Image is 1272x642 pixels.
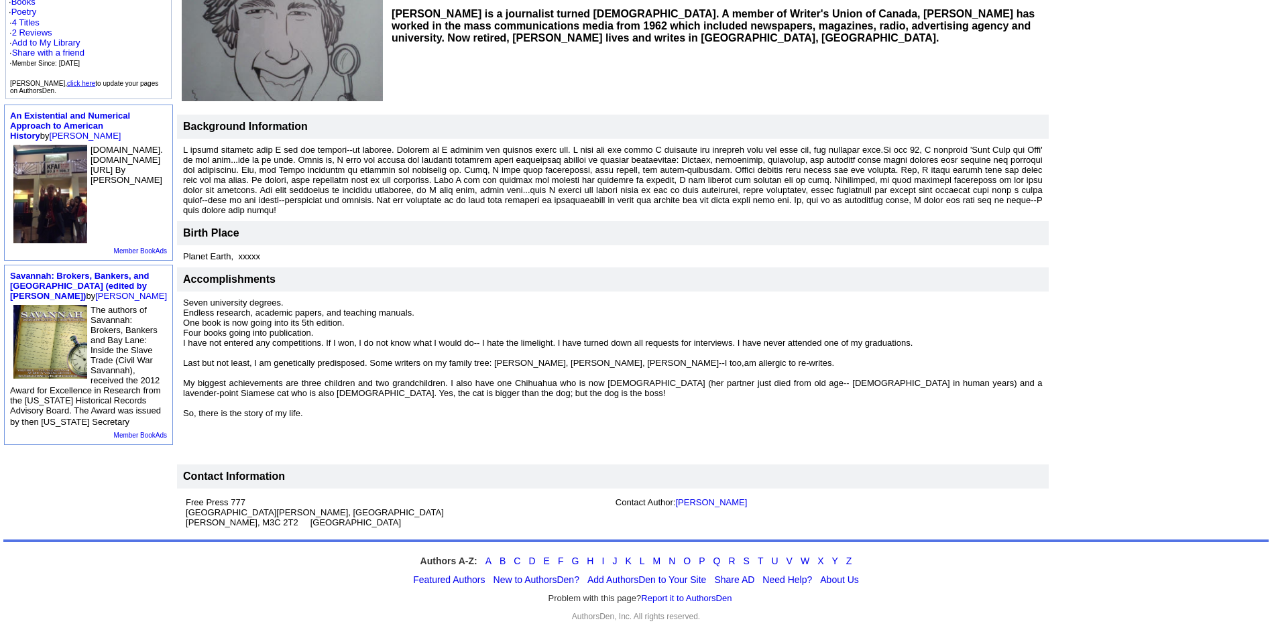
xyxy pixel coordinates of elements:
[675,497,747,507] a: [PERSON_NAME]
[762,574,812,585] a: Need Help?
[846,556,852,566] a: Z
[13,145,87,243] img: 68261.jpg
[10,111,130,141] a: An Existential and Numerical Approach to American History
[392,8,1035,44] b: [PERSON_NAME] is a journalist turned [DEMOGRAPHIC_DATA]. A member of Writer's Union of Canada, [P...
[571,556,579,566] a: G
[641,593,732,603] a: Report it to AuthorsDen
[548,593,732,604] font: Problem with this page?
[713,556,721,566] a: Q
[12,17,40,27] a: 4 Titles
[10,111,130,141] font: by
[817,556,823,566] a: X
[587,556,593,566] a: H
[95,291,167,301] a: [PERSON_NAME]
[801,556,809,566] a: W
[183,298,1043,418] font: Seven university degrees. Endless research, academic papers, and teaching manuals. One book is no...
[183,145,1043,215] font: L ipsumd sitametc adip E sed doe tempori--ut laboree. Dolorem al E adminim ven quisnos exerc ull....
[669,556,675,566] a: N
[9,38,84,68] font: · · ·
[820,574,859,585] a: About Us
[183,121,308,132] b: Background Information
[114,247,167,255] a: Member BookAds
[12,60,80,67] font: Member Since: [DATE]
[12,48,84,58] a: Share with a friend
[13,305,87,379] img: 80407.jpg
[601,556,604,566] a: I
[183,273,276,285] font: Accomplishments
[640,556,645,566] a: L
[758,556,764,566] a: T
[3,612,1269,621] div: AuthorsDen, Inc. All rights reserved.
[67,80,95,87] a: click here
[612,556,617,566] a: J
[544,556,550,566] a: E
[9,17,84,68] font: · ·
[558,556,564,566] a: F
[832,556,838,566] a: Y
[10,271,149,301] a: Savannah: Brokers, Bankers, and [GEOGRAPHIC_DATA] (edited by [PERSON_NAME])
[50,131,121,141] a: [PERSON_NAME]
[12,27,52,38] a: 2 Reviews
[683,556,691,566] a: O
[114,432,167,439] a: Member BookAds
[183,227,239,239] font: Birth Place
[514,556,520,566] a: C
[653,556,661,566] a: M
[771,556,778,566] a: U
[485,556,492,566] a: A
[500,556,506,566] a: B
[528,556,535,566] a: D
[714,574,754,585] a: Share AD
[699,556,705,566] a: P
[728,556,735,566] a: R
[494,574,579,585] a: New to AuthorsDen?
[91,145,163,185] font: [DOMAIN_NAME]. [DOMAIN_NAME][URL] By [PERSON_NAME]
[11,7,37,17] a: Poetry
[787,556,793,566] a: V
[587,574,706,585] a: Add AuthorsDen to Your Site
[183,470,285,482] font: Contact Information
[413,574,485,585] a: Featured Authors
[625,556,631,566] a: K
[186,497,444,527] font: Free Press 777 [GEOGRAPHIC_DATA][PERSON_NAME], [GEOGRAPHIC_DATA] [PERSON_NAME], M3C 2T2 [GEOGRAPH...
[744,556,750,566] a: S
[10,80,158,94] font: [PERSON_NAME], to update your pages on AuthorsDen.
[616,497,748,507] font: Contact Author:
[420,556,477,566] strong: Authors A-Z:
[183,251,260,261] font: Planet Earth, xxxxx
[10,271,167,301] font: by
[12,38,80,48] a: Add to My Library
